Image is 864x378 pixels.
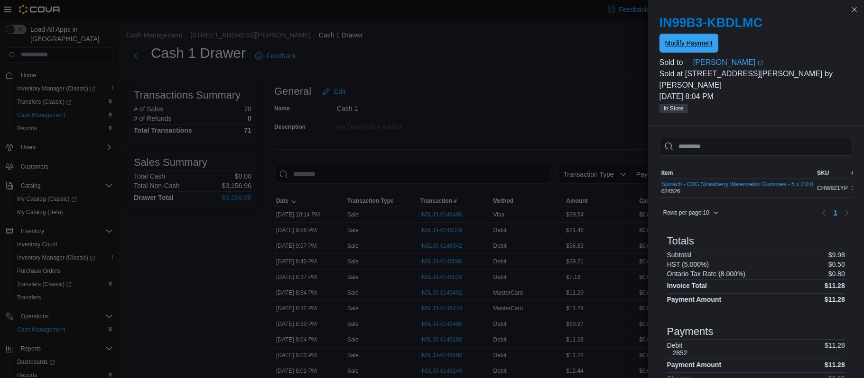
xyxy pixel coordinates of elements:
[667,342,687,349] h6: Debit
[660,15,853,30] h2: IN99B3-KBDLMC
[660,167,815,179] button: Item
[825,296,845,303] h4: $11.28
[660,57,691,68] div: Sold to
[665,38,713,48] span: Modify Payment
[661,181,813,188] button: Spinach - CBG Strawberry Watermelon Gummies - 5 x 2:0:8
[661,181,813,195] div: 024526
[818,205,853,220] nav: Pagination for table: MemoryTable from EuiInMemoryTable
[815,167,850,179] button: SKU
[850,182,863,194] div: 2
[828,261,845,268] p: $0.50
[667,235,694,247] h3: Totals
[660,207,723,218] button: Rows per page:10
[667,296,722,303] h4: Payment Amount
[661,169,673,177] span: Item
[660,68,853,91] p: Sold at [STREET_ADDRESS][PERSON_NAME] by [PERSON_NAME]
[825,342,845,357] p: $11.28
[663,209,709,216] span: Rows per page : 10
[818,207,830,218] button: Previous page
[660,34,718,53] button: Modify Payment
[667,261,709,268] h6: HST (5.000%)
[850,167,863,179] button: Qty
[830,205,841,220] button: Page 1 of 1
[825,282,845,289] h4: $11.28
[841,207,853,218] button: Next page
[825,361,845,369] h4: $11.28
[667,326,714,337] h3: Payments
[664,104,684,113] span: In Store
[667,251,691,259] h6: Subtotal
[828,251,845,259] p: $9.98
[693,57,853,68] a: [PERSON_NAME]External link
[817,184,848,192] span: CHW821YP
[660,104,688,113] span: In Store
[849,4,860,15] button: Close this dialog
[830,205,841,220] ul: Pagination for table: MemoryTable from EuiInMemoryTable
[828,270,845,278] p: $0.80
[834,208,837,217] span: 1
[817,169,829,177] span: SKU
[673,349,687,357] h6: 2852
[667,270,746,278] h6: Ontario Tax Rate (8.000%)
[667,361,722,369] h4: Payment Amount
[660,91,853,102] p: [DATE] 8:04 PM
[667,282,707,289] h4: Invoice Total
[660,137,853,156] input: This is a search bar. As you type, the results lower in the page will automatically filter.
[758,60,763,66] svg: External link
[852,169,861,177] span: Qty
